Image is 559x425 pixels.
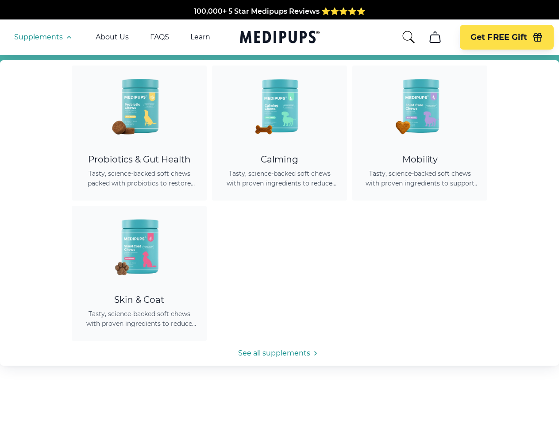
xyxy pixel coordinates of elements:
img: Skin & Coat Chews - Medipups [100,206,179,286]
button: Supplements [14,32,74,42]
div: Skin & Coat [82,294,196,305]
span: Tasty, science-backed soft chews with proven ingredients to reduce anxiety, promote relaxation, a... [223,169,336,188]
a: Learn [190,33,210,42]
a: Probiotic Dog Chews - MedipupsProbiotics & Gut HealthTasty, science-backed soft chews packed with... [72,66,207,201]
div: Mobility [363,154,477,165]
span: Supplements [14,33,63,42]
a: About Us [96,33,129,42]
img: Probiotic Dog Chews - Medipups [100,66,179,145]
span: 100,000+ 5 Star Medipups Reviews ⭐️⭐️⭐️⭐️⭐️ [194,7,366,15]
img: Joint Care Chews - Medipups [380,66,460,145]
a: Calming Dog Chews - MedipupsCalmingTasty, science-backed soft chews with proven ingredients to re... [212,66,347,201]
button: Get FREE Gift [460,25,554,50]
div: Probiotics & Gut Health [82,154,196,165]
button: search [401,30,416,44]
a: Skin & Coat Chews - MedipupsSkin & CoatTasty, science-backed soft chews with proven ingredients t... [72,206,207,341]
span: Get FREE Gift [470,32,527,42]
div: Calming [223,154,336,165]
span: Made In The [GEOGRAPHIC_DATA] from domestic & globally sourced ingredients [132,17,427,26]
span: Tasty, science-backed soft chews packed with probiotics to restore gut balance, ease itching, sup... [82,169,196,188]
img: Calming Dog Chews - Medipups [240,66,320,145]
button: cart [424,27,446,48]
span: Tasty, science-backed soft chews with proven ingredients to support joint health, improve mobilit... [363,169,477,188]
a: Medipups [240,29,320,47]
a: FAQS [150,33,169,42]
a: Joint Care Chews - MedipupsMobilityTasty, science-backed soft chews with proven ingredients to su... [352,66,487,201]
span: Tasty, science-backed soft chews with proven ingredients to reduce shedding, promote healthy skin... [82,309,196,328]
